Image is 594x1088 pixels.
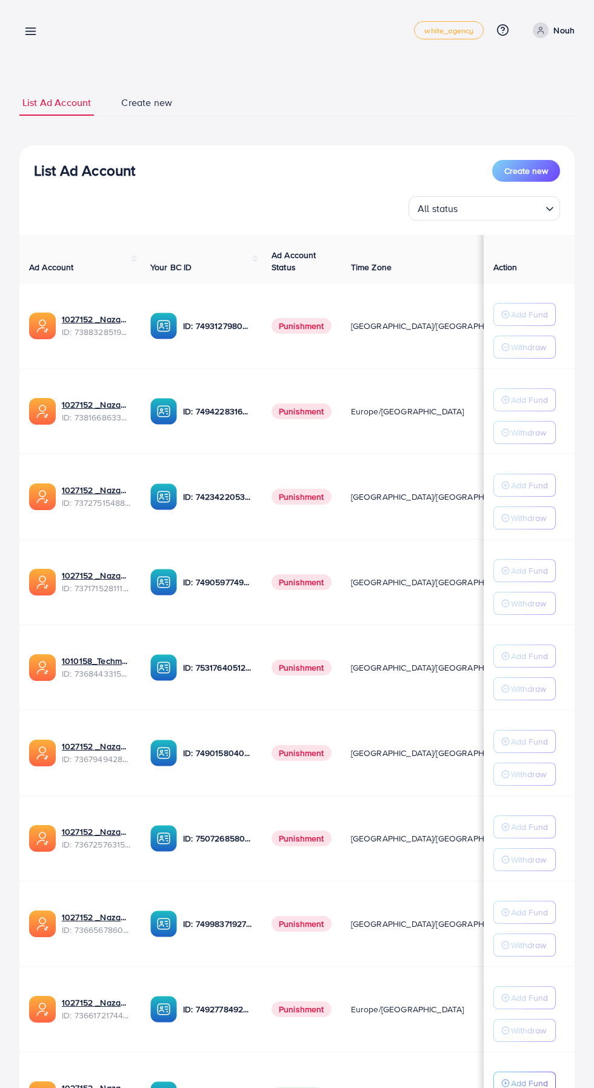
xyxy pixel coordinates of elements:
[183,319,252,333] p: ID: 7493127980932333584
[493,730,556,753] button: Add Fund
[150,740,177,766] img: ic-ba-acc.ded83a64.svg
[351,261,392,273] span: Time Zone
[183,1002,252,1017] p: ID: 7492778492849930241
[511,682,546,696] p: Withdraw
[493,986,556,1009] button: Add Fund
[493,303,556,326] button: Add Fund
[351,747,519,759] span: [GEOGRAPHIC_DATA]/[GEOGRAPHIC_DATA]
[528,22,575,38] a: Nouh
[493,559,556,582] button: Add Fund
[493,901,556,924] button: Add Fund
[29,261,74,273] span: Ad Account
[62,753,131,765] span: ID: 7367949428067450896
[29,313,56,339] img: ic-ads-acc.e4c84228.svg
[493,1019,556,1042] button: Withdraw
[62,484,131,496] a: 1027152 _Nazaagency_007
[62,740,131,752] a: 1027152 _Nazaagency_003
[62,569,131,594] div: <span class='underline'>1027152 _Nazaagency_04</span></br>7371715281112170513
[351,405,464,417] span: Europe/[GEOGRAPHIC_DATA]
[351,662,519,674] span: [GEOGRAPHIC_DATA]/[GEOGRAPHIC_DATA]
[511,425,546,440] p: Withdraw
[62,484,131,509] div: <span class='underline'>1027152 _Nazaagency_007</span></br>7372751548805726224
[150,313,177,339] img: ic-ba-acc.ded83a64.svg
[493,848,556,871] button: Withdraw
[29,654,56,681] img: ic-ads-acc.e4c84228.svg
[511,990,548,1005] p: Add Fund
[272,1001,332,1017] span: Punishment
[150,654,177,681] img: ic-ba-acc.ded83a64.svg
[511,820,548,834] p: Add Fund
[409,196,560,221] div: Search for option
[150,483,177,510] img: ic-ba-acc.ded83a64.svg
[29,825,56,852] img: ic-ads-acc.e4c84228.svg
[22,96,91,110] span: List Ad Account
[29,996,56,1023] img: ic-ads-acc.e4c84228.svg
[62,655,131,667] a: 1010158_Techmanistan pk acc_1715599413927
[183,489,252,504] p: ID: 7423422053648285697
[511,511,546,525] p: Withdraw
[511,767,546,781] p: Withdraw
[62,838,131,851] span: ID: 7367257631523782657
[351,320,519,332] span: [GEOGRAPHIC_DATA]/[GEOGRAPHIC_DATA]
[29,740,56,766] img: ic-ads-acc.e4c84228.svg
[351,918,519,930] span: [GEOGRAPHIC_DATA]/[GEOGRAPHIC_DATA]
[272,745,332,761] span: Punishment
[62,399,131,423] div: <span class='underline'>1027152 _Nazaagency_023</span></br>7381668633665093648
[62,668,131,680] span: ID: 7368443315504726017
[414,21,484,39] a: white_agency
[272,831,332,846] span: Punishment
[511,1023,546,1038] p: Withdraw
[511,563,548,578] p: Add Fund
[62,313,131,338] div: <span class='underline'>1027152 _Nazaagency_019</span></br>7388328519014645761
[511,596,546,611] p: Withdraw
[150,825,177,852] img: ic-ba-acc.ded83a64.svg
[62,655,131,680] div: <span class='underline'>1010158_Techmanistan pk acc_1715599413927</span></br>7368443315504726017
[493,677,556,700] button: Withdraw
[183,746,252,760] p: ID: 7490158040596217873
[34,162,135,179] h3: List Ad Account
[150,911,177,937] img: ic-ba-acc.ded83a64.svg
[62,582,131,594] span: ID: 7371715281112170513
[62,497,131,509] span: ID: 7372751548805726224
[121,96,172,110] span: Create new
[62,911,131,936] div: <span class='underline'>1027152 _Nazaagency_0051</span></br>7366567860828749825
[462,197,541,217] input: Search for option
[150,398,177,425] img: ic-ba-acc.ded83a64.svg
[424,27,473,35] span: white_agency
[272,916,332,932] span: Punishment
[493,388,556,411] button: Add Fund
[542,1033,585,1079] iframe: Chat
[511,938,546,952] p: Withdraw
[511,393,548,407] p: Add Fund
[62,740,131,765] div: <span class='underline'>1027152 _Nazaagency_003</span></br>7367949428067450896
[150,261,192,273] span: Your BC ID
[493,645,556,668] button: Add Fund
[492,160,560,182] button: Create new
[62,826,131,838] a: 1027152 _Nazaagency_016
[29,398,56,425] img: ic-ads-acc.e4c84228.svg
[62,1009,131,1021] span: ID: 7366172174454882305
[29,911,56,937] img: ic-ads-acc.e4c84228.svg
[511,734,548,749] p: Add Fund
[493,421,556,444] button: Withdraw
[493,474,556,497] button: Add Fund
[493,763,556,786] button: Withdraw
[150,569,177,595] img: ic-ba-acc.ded83a64.svg
[493,506,556,529] button: Withdraw
[29,483,56,510] img: ic-ads-acc.e4c84228.svg
[493,592,556,615] button: Withdraw
[62,924,131,936] span: ID: 7366567860828749825
[493,815,556,838] button: Add Fund
[29,569,56,595] img: ic-ads-acc.e4c84228.svg
[183,575,252,589] p: ID: 7490597749134508040
[351,491,519,503] span: [GEOGRAPHIC_DATA]/[GEOGRAPHIC_DATA]
[351,576,519,588] span: [GEOGRAPHIC_DATA]/[GEOGRAPHIC_DATA]
[62,313,131,325] a: 1027152 _Nazaagency_019
[553,23,575,38] p: Nouh
[351,1003,464,1015] span: Europe/[GEOGRAPHIC_DATA]
[493,336,556,359] button: Withdraw
[62,399,131,411] a: 1027152 _Nazaagency_023
[272,660,332,675] span: Punishment
[62,411,131,423] span: ID: 7381668633665093648
[504,165,548,177] span: Create new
